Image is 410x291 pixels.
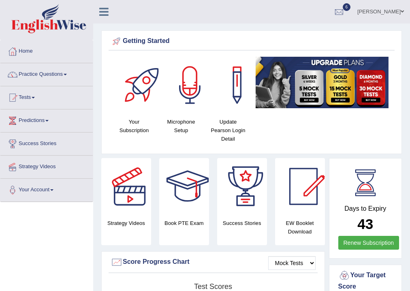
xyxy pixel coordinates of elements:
div: Score Progress Chart [111,256,316,268]
h4: EW Booklet Download [275,219,325,236]
a: Renew Subscription [338,236,399,250]
h4: Update Pearson Login Detail [209,118,248,143]
a: Strategy Videos [0,156,93,176]
a: Predictions [0,109,93,130]
a: Home [0,40,93,60]
h4: Book PTE Exam [159,219,209,227]
h4: Days to Expiry [338,205,393,212]
h4: Strategy Videos [101,219,151,227]
b: 43 [357,216,373,232]
a: Your Account [0,179,93,199]
a: Success Stories [0,133,93,153]
img: small5.jpg [256,57,389,108]
div: Getting Started [111,35,393,47]
span: 6 [343,3,351,11]
h4: Success Stories [217,219,267,227]
a: Practice Questions [0,63,93,83]
h4: Microphone Setup [162,118,201,135]
tspan: Test scores [194,282,232,291]
h4: Your Subscription [115,118,154,135]
a: Tests [0,86,93,107]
